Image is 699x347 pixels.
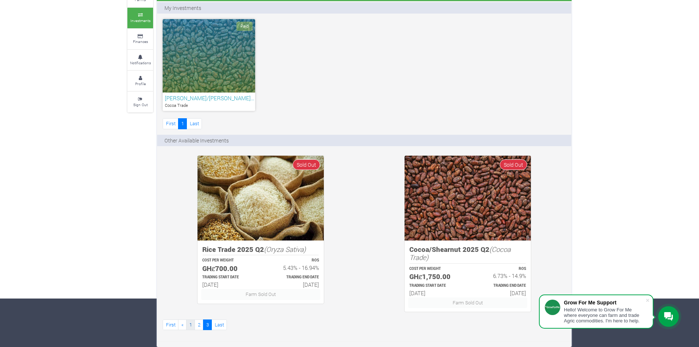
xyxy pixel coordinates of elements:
[409,283,461,289] p: Estimated Trading Start Date
[409,245,511,262] i: (Cocoa Trade)
[409,272,461,281] h5: GHȼ1,750.00
[474,290,526,296] h6: [DATE]
[127,92,153,112] a: Sign Out
[130,18,151,23] small: Investments
[564,307,645,323] div: Hello! Welcome to Grow For Me where everyone can farm and trade Agric commodities. I'm here to help.
[203,319,212,330] a: 3
[164,137,229,144] p: Other Available Investments
[202,275,254,280] p: Estimated Trading Start Date
[165,95,253,101] h6: [PERSON_NAME]/[PERSON_NAME]…
[409,290,461,296] h6: [DATE]
[135,81,146,86] small: Profile
[186,319,195,330] a: 1
[211,319,227,330] a: Last
[267,275,319,280] p: Estimated Trading End Date
[133,39,148,44] small: Finances
[127,50,153,70] a: Notifications
[409,266,461,272] p: COST PER WEIGHT
[130,60,151,65] small: Notifications
[163,118,202,129] nav: Page Navigation
[163,19,255,111] a: Paid [PERSON_NAME]/[PERSON_NAME]… Cocoa Trade
[409,245,526,262] h5: Cocoa/Shearnut 2025 Q2
[267,281,319,288] h6: [DATE]
[133,102,148,107] small: Sign Out
[564,300,645,306] div: Grow For Me Support
[178,118,187,129] a: 1
[165,102,253,109] p: Cocoa Trade
[474,266,526,272] p: ROS
[186,118,202,129] a: Last
[405,156,531,241] img: growforme image
[474,283,526,289] p: Estimated Trading End Date
[267,258,319,263] p: ROS
[202,258,254,263] p: COST PER WEIGHT
[127,71,153,91] a: Profile
[474,272,526,279] h6: 6.73% - 14.9%
[163,319,566,330] nav: Page Navigation
[236,22,253,31] span: Paid
[163,319,178,330] a: First
[500,159,527,170] span: Sold Out
[202,245,319,254] h5: Rice Trade 2025 Q2
[293,159,320,170] span: Sold Out
[202,264,254,273] h5: GHȼ700.00
[163,118,178,129] a: First
[127,8,153,28] a: Investments
[198,156,324,241] img: growforme image
[267,264,319,271] h6: 5.43% - 16.94%
[127,29,153,49] a: Finances
[264,245,306,254] i: (Oryza Sativa)
[195,319,203,330] a: 2
[202,281,254,288] h6: [DATE]
[181,321,184,328] span: «
[164,4,201,12] p: My Investments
